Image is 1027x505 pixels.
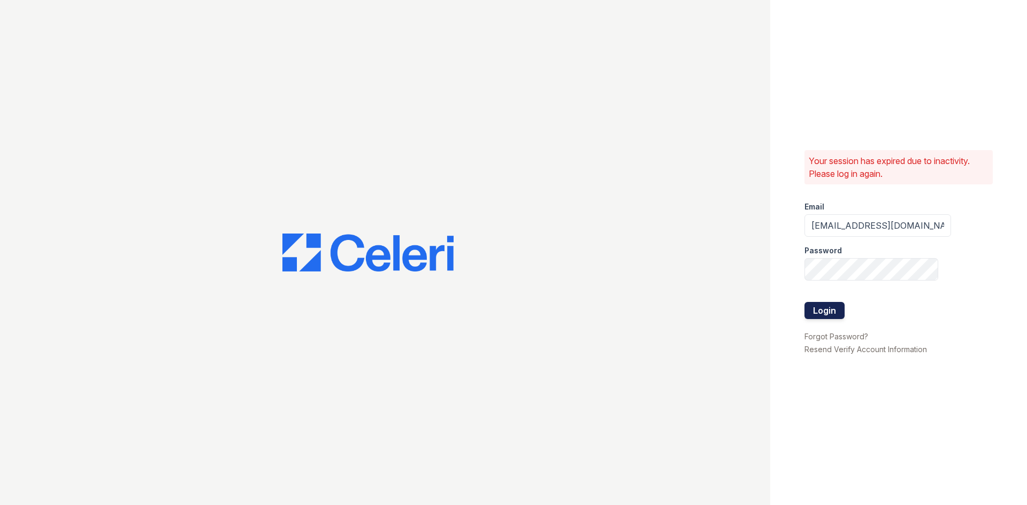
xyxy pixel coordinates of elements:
[804,302,845,319] button: Login
[282,234,454,272] img: CE_Logo_Blue-a8612792a0a2168367f1c8372b55b34899dd931a85d93a1a3d3e32e68fde9ad4.png
[809,154,988,180] p: Your session has expired due to inactivity. Please log in again.
[804,245,842,256] label: Password
[804,345,927,354] a: Resend Verify Account Information
[804,332,868,341] a: Forgot Password?
[804,201,824,212] label: Email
